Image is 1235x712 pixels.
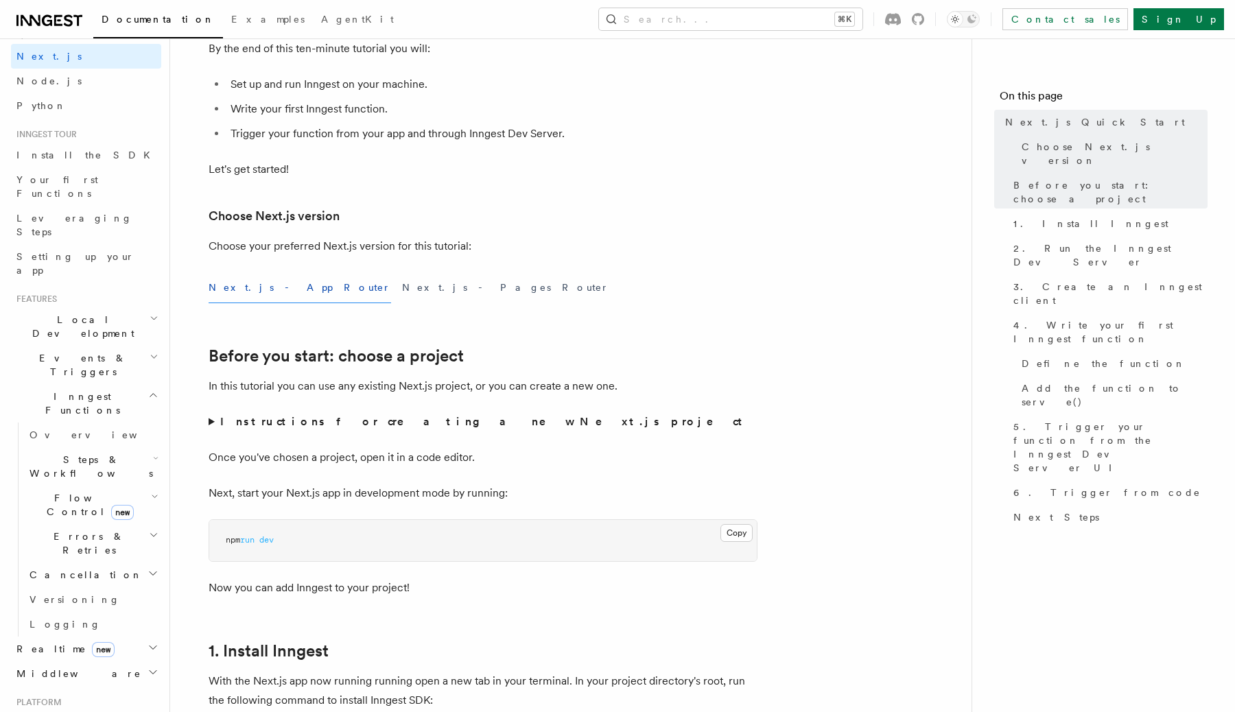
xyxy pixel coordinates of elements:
span: Add the function to serve() [1022,381,1208,409]
a: Documentation [93,4,223,38]
a: Overview [24,423,161,447]
span: Realtime [11,642,115,656]
span: Install the SDK [16,150,158,161]
span: Define the function [1022,357,1186,370]
span: Examples [231,14,305,25]
summary: Instructions for creating a new Next.js project [209,412,757,431]
a: 5. Trigger your function from the Inngest Dev Server UI [1008,414,1208,480]
span: Setting up your app [16,251,134,276]
span: 3. Create an Inngest client [1013,280,1208,307]
span: 4. Write your first Inngest function [1013,318,1208,346]
button: Local Development [11,307,161,346]
button: Toggle dark mode [947,11,980,27]
span: Python [16,100,67,111]
span: 6. Trigger from code [1013,486,1201,499]
span: 1. Install Inngest [1013,217,1168,230]
span: dev [259,535,274,545]
span: Local Development [11,313,150,340]
strong: Instructions for creating a new Next.js project [220,415,748,428]
a: Your first Functions [11,167,161,206]
a: Choose Next.js version [209,206,340,226]
span: Documentation [102,14,215,25]
a: Leveraging Steps [11,206,161,244]
a: Setting up your app [11,244,161,283]
a: 3. Create an Inngest client [1008,274,1208,313]
a: AgentKit [313,4,402,37]
span: Next.js Quick Start [1005,115,1185,129]
button: Steps & Workflows [24,447,161,486]
span: Platform [11,697,62,708]
li: Set up and run Inngest on your machine. [226,75,757,94]
a: Contact sales [1002,8,1128,30]
span: npm [226,535,240,545]
button: Next.js - Pages Router [402,272,609,303]
p: Now you can add Inngest to your project! [209,578,757,597]
span: Leveraging Steps [16,213,132,237]
span: Versioning [30,594,120,605]
button: Cancellation [24,562,161,587]
span: Steps & Workflows [24,453,153,480]
a: Before you start: choose a project [1008,173,1208,211]
span: Errors & Retries [24,530,149,557]
button: Copy [720,524,753,542]
span: Next.js [16,51,82,62]
a: 6. Trigger from code [1008,480,1208,505]
a: Define the function [1016,351,1208,376]
a: Choose Next.js version [1016,134,1208,173]
span: Node.js [16,75,82,86]
p: Once you've chosen a project, open it in a code editor. [209,448,757,467]
span: Overview [30,429,171,440]
div: Inngest Functions [11,423,161,637]
span: Logging [30,619,101,630]
span: Before you start: choose a project [1013,178,1208,206]
h4: On this page [1000,88,1208,110]
a: Next.js Quick Start [1000,110,1208,134]
a: Next Steps [1008,505,1208,530]
p: In this tutorial you can use any existing Next.js project, or you can create a new one. [209,377,757,396]
span: Your first Functions [16,174,98,199]
a: 1. Install Inngest [209,641,329,661]
a: Examples [223,4,313,37]
span: Middleware [11,667,141,680]
p: Next, start your Next.js app in development mode by running: [209,484,757,503]
button: Middleware [11,661,161,686]
a: Install the SDK [11,143,161,167]
span: Cancellation [24,568,143,582]
a: Next.js [11,44,161,69]
span: AgentKit [321,14,394,25]
span: Inngest tour [11,129,77,140]
span: 5. Trigger your function from the Inngest Dev Server UI [1013,420,1208,475]
a: Before you start: choose a project [209,346,464,366]
li: Write your first Inngest function. [226,99,757,119]
a: Versioning [24,587,161,612]
p: With the Next.js app now running running open a new tab in your terminal. In your project directo... [209,672,757,710]
p: Choose your preferred Next.js version for this tutorial: [209,237,757,256]
a: Add the function to serve() [1016,376,1208,414]
span: Choose Next.js version [1022,140,1208,167]
button: Errors & Retries [24,524,161,562]
a: 1. Install Inngest [1008,211,1208,236]
a: Logging [24,612,161,637]
li: Trigger your function from your app and through Inngest Dev Server. [226,124,757,143]
p: Let's get started! [209,160,757,179]
button: Flow Controlnew [24,486,161,524]
a: 4. Write your first Inngest function [1008,313,1208,351]
button: Events & Triggers [11,346,161,384]
button: Inngest Functions [11,384,161,423]
span: Inngest Functions [11,390,148,417]
span: new [111,505,134,520]
span: new [92,642,115,657]
a: Sign Up [1133,8,1224,30]
span: Flow Control [24,491,151,519]
button: Search...⌘K [599,8,862,30]
span: run [240,535,255,545]
button: Realtimenew [11,637,161,661]
button: Next.js - App Router [209,272,391,303]
a: Node.js [11,69,161,93]
span: Features [11,294,57,305]
a: 2. Run the Inngest Dev Server [1008,236,1208,274]
a: Python [11,93,161,118]
span: 2. Run the Inngest Dev Server [1013,241,1208,269]
p: By the end of this ten-minute tutorial you will: [209,39,757,58]
span: Next Steps [1013,510,1099,524]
